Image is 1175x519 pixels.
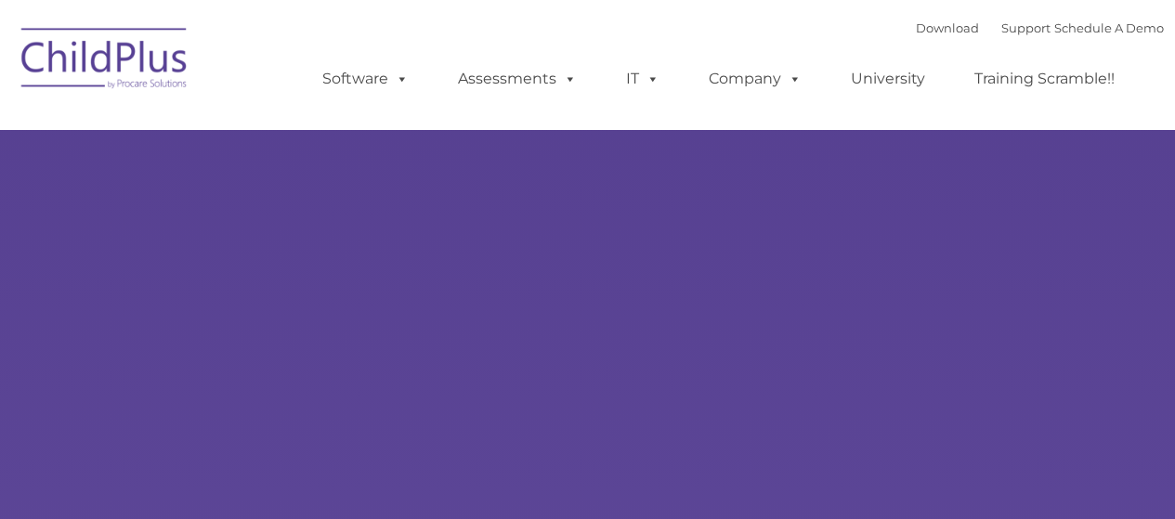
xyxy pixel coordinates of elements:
a: IT [607,60,678,97]
a: Company [690,60,820,97]
font: | [916,20,1164,35]
a: Assessments [439,60,595,97]
a: Schedule A Demo [1054,20,1164,35]
a: Training Scramble!! [956,60,1133,97]
a: University [832,60,944,97]
a: Software [304,60,427,97]
a: Download [916,20,979,35]
img: ChildPlus by Procare Solutions [12,15,198,108]
a: Support [1001,20,1051,35]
